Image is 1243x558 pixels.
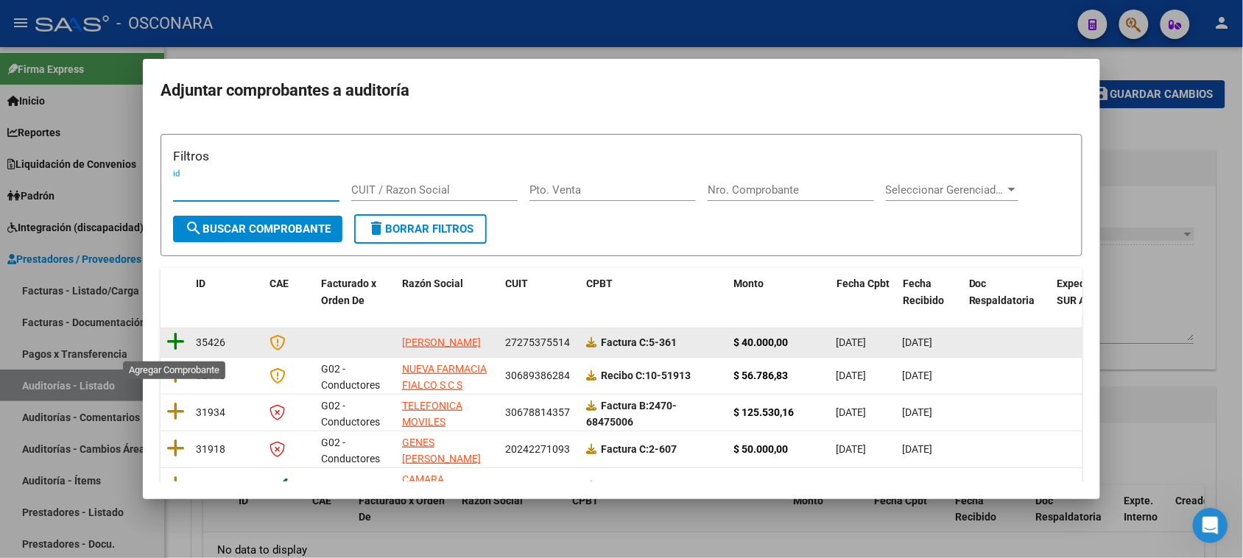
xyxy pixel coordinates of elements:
span: 30678814357 [505,406,570,418]
span: Factura C: [601,480,649,492]
span: Recibo C: [601,370,645,381]
span: Factura C: [601,336,649,348]
datatable-header-cell: Expediente SUR Asociado [1052,268,1133,317]
span: ID [196,278,205,289]
datatable-header-cell: Razón Social [396,268,499,317]
strong: 5-361 [601,336,677,348]
datatable-header-cell: Monto [728,268,831,317]
span: [DATE] [903,336,933,348]
datatable-header-cell: Doc Respaldatoria [963,268,1052,317]
strong: 2-607 [601,443,677,455]
span: [DATE] [837,406,867,418]
span: CUIT [505,278,528,289]
strong: 10-51913 [601,370,691,381]
mat-icon: search [185,219,203,237]
span: Monto [733,278,764,289]
span: Factura C: [601,443,649,455]
span: Seleccionar Gerenciador [886,183,1005,197]
span: [PERSON_NAME] [402,336,481,348]
span: Doc Respaldatoria [969,278,1035,306]
span: Fecha Cpbt [837,278,890,289]
strong: $ 56.786,83 [733,370,788,381]
strong: $ 258.542,44 [733,480,794,492]
datatable-header-cell: CUIT [499,268,580,317]
span: CAE [270,278,289,289]
span: 29500 [196,480,225,492]
span: G02 - Conductores Navales Central [321,363,380,425]
datatable-header-cell: CAE [264,268,315,317]
span: [DATE] [837,443,867,455]
span: [DATE] [837,480,867,492]
span: Borrar Filtros [367,222,473,236]
span: Razón Social [402,278,463,289]
span: [DATE] [903,406,933,418]
span: CAMARA ARGENTINA DE DESARROLLADORES DE SOFTWARE INDEPENDIENTES [402,473,499,552]
span: 35426 [196,336,225,348]
strong: $ 50.000,00 [733,443,788,455]
span: GENES [PERSON_NAME] [402,437,481,465]
span: [DATE] [903,370,933,381]
button: Borrar Filtros [354,214,487,244]
button: Buscar Comprobante [173,216,342,242]
datatable-header-cell: Facturado x Orden De [315,268,396,317]
span: 31918 [196,443,225,455]
h2: Adjuntar comprobantes a auditoría [161,77,1082,105]
span: [DATE] [837,370,867,381]
span: [DATE] [837,336,867,348]
span: Fecha Recibido [903,278,944,306]
strong: 3-310 [601,480,677,492]
strong: $ 40.000,00 [733,336,788,348]
span: G02 - Conductores Navales Central [321,400,380,462]
span: Factura B: [601,400,649,412]
strong: $ 125.530,16 [733,406,794,418]
span: 30716109972 [505,480,570,492]
mat-icon: delete [367,219,385,237]
h3: Filtros [173,146,1070,166]
span: [DATE] [903,443,933,455]
span: Buscar Comprobante [185,222,331,236]
iframe: Intercom live chat [1193,508,1228,543]
span: CPBT [586,278,613,289]
span: 32148 [196,370,225,381]
span: 31934 [196,406,225,418]
span: G02 - Conductores Navales Central [321,437,380,498]
span: 30689386284 [505,370,570,381]
span: 20242271093 [505,443,570,455]
strong: 2470-68475006 [586,400,677,428]
span: 27275375514 [505,336,570,348]
datatable-header-cell: CPBT [580,268,728,317]
span: TELEFONICA MOVILES ARGENTINA SOCIEDAD ANONIMA [402,400,462,478]
span: [DATE] [903,480,933,492]
span: Expediente SUR Asociado [1057,278,1123,306]
datatable-header-cell: ID [190,268,264,317]
span: Facturado x Orden De [321,278,376,306]
datatable-header-cell: Fecha Recibido [897,268,963,317]
span: NUEVA FARMACIA FIALCO S C S [402,363,487,392]
datatable-header-cell: Fecha Cpbt [831,268,897,317]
